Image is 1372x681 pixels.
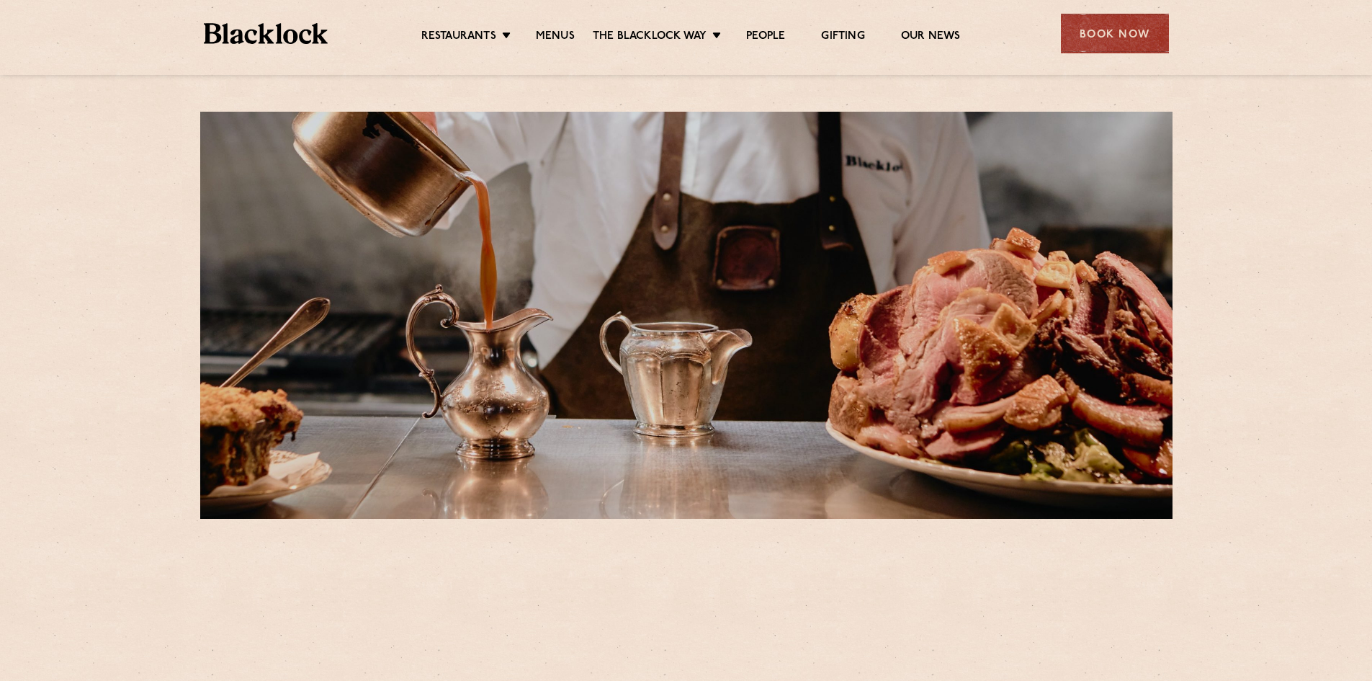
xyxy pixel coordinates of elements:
[536,30,575,45] a: Menus
[1061,14,1169,53] div: Book Now
[821,30,864,45] a: Gifting
[746,30,785,45] a: People
[593,30,707,45] a: The Blacklock Way
[421,30,496,45] a: Restaurants
[204,23,328,44] img: BL_Textured_Logo-footer-cropped.svg
[901,30,961,45] a: Our News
